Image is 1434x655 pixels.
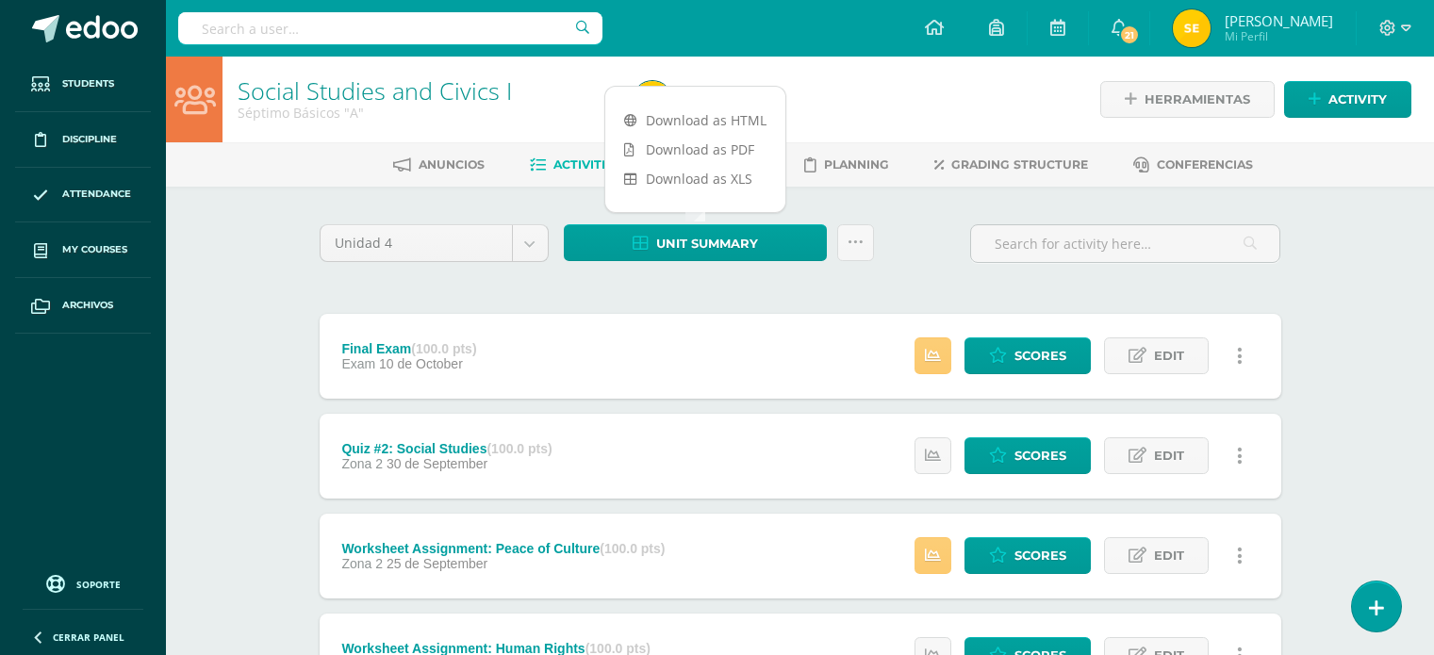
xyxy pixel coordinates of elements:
[1133,150,1253,180] a: Conferencias
[1157,157,1253,172] span: Conferencias
[1014,338,1066,373] span: Scores
[964,337,1091,374] a: Scores
[341,441,552,456] div: Quiz #2: Social Studies
[341,456,383,471] span: Zona 2
[530,150,620,180] a: Activities
[1100,81,1275,118] a: Herramientas
[656,226,758,261] span: Unit summary
[1014,438,1066,473] span: Scores
[605,164,785,193] a: Download as XLS
[387,556,487,571] span: 25 de September
[321,225,548,261] a: Unidad 4
[379,356,463,371] span: 10 de October
[393,150,485,180] a: Anuncios
[15,112,151,168] a: Discipline
[564,224,827,261] a: Unit summary
[15,57,151,112] a: Students
[1225,11,1333,30] span: [PERSON_NAME]
[238,77,611,104] h1: Social Studies and Civics I
[238,74,512,106] a: Social Studies and Civics I
[600,541,665,556] strong: (100.0 pts)
[15,278,151,334] a: Archivos
[341,341,476,356] div: Final Exam
[62,187,131,202] span: Attendance
[804,150,889,180] a: Planning
[964,437,1091,474] a: Scores
[62,242,127,257] span: My courses
[1154,338,1184,373] span: Edit
[486,441,552,456] strong: (100.0 pts)
[605,106,785,135] a: Download as HTML
[1154,438,1184,473] span: Edit
[341,541,665,556] div: Worksheet Assignment: Peace of Culture
[341,556,383,571] span: Zona 2
[951,157,1088,172] span: Grading structure
[23,570,143,596] a: Soporte
[1014,538,1066,573] span: Scores
[238,104,611,122] div: Séptimo Básicos 'A'
[964,537,1091,574] a: Scores
[411,341,476,356] strong: (100.0 pts)
[1173,9,1211,47] img: 4e9def19cc85b7c337b3cd984476dcf2.png
[341,356,375,371] span: Exam
[1145,82,1250,117] span: Herramientas
[1154,538,1184,573] span: Edit
[419,157,485,172] span: Anuncios
[634,81,671,119] img: 4e9def19cc85b7c337b3cd984476dcf2.png
[1328,82,1387,117] span: Activity
[824,157,889,172] span: Planning
[53,630,124,644] span: Cerrar panel
[605,135,785,164] a: Download as PDF
[971,225,1279,262] input: Search for activity here…
[62,76,114,91] span: Students
[1284,81,1411,118] a: Activity
[553,157,620,172] span: Activities
[76,578,121,591] span: Soporte
[335,225,498,261] span: Unidad 4
[62,132,117,147] span: Discipline
[387,456,487,471] span: 30 de September
[1225,28,1333,44] span: Mi Perfil
[934,150,1088,180] a: Grading structure
[1119,25,1140,45] span: 21
[62,298,113,313] span: Archivos
[15,168,151,223] a: Attendance
[178,12,602,44] input: Search a user…
[15,222,151,278] a: My courses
